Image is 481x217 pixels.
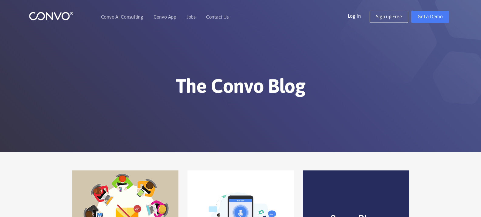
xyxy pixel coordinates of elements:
a: Sign up Free [370,11,408,23]
a: Convo AI Consulting [101,14,143,19]
a: Convo App [154,14,176,19]
a: Get a Demo [411,11,449,23]
span: The Convo Blog [176,75,305,97]
img: logo_1.png [29,11,73,21]
a: Log In [348,11,370,20]
a: Jobs [187,14,196,19]
a: Contact Us [206,14,229,19]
